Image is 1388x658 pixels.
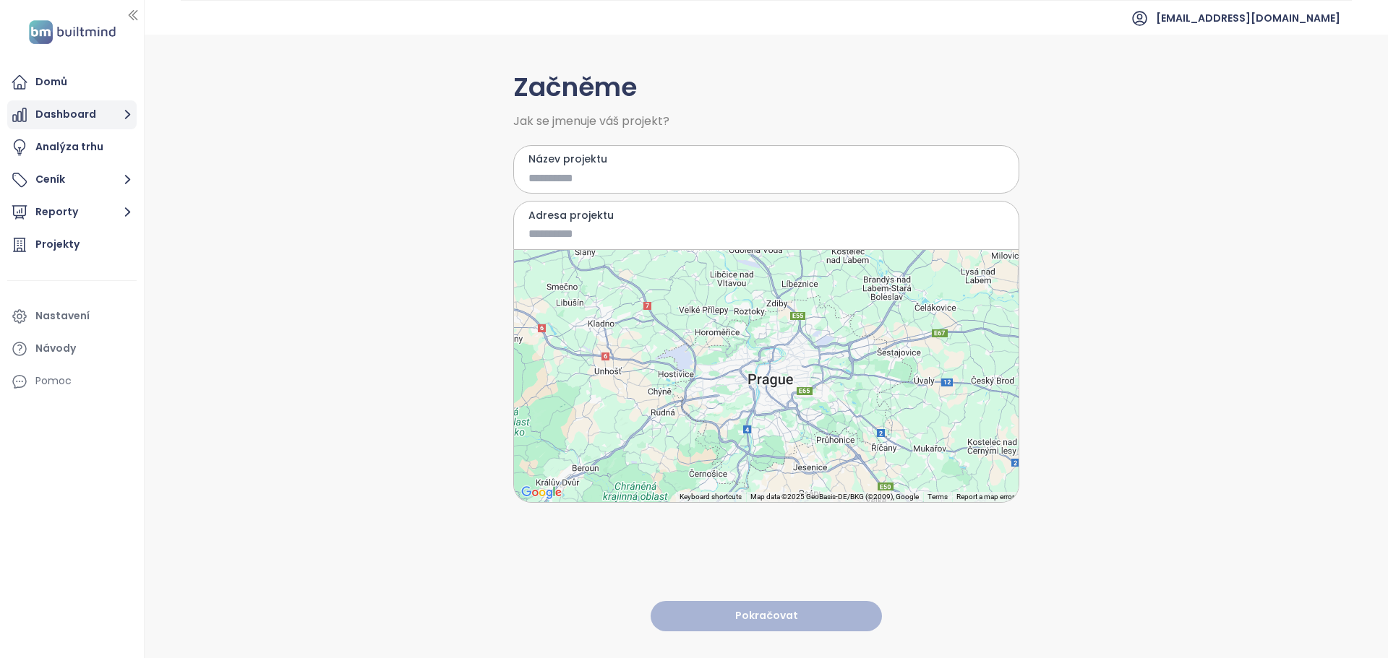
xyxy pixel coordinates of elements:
[7,302,137,331] a: Nastavení
[7,100,137,129] button: Dashboard
[7,230,137,259] a: Projekty
[35,138,103,156] div: Analýza trhu
[7,334,137,363] a: Návody
[35,339,76,358] div: Návody
[7,165,137,194] button: Ceník
[513,67,1019,108] h1: Začněme
[25,17,120,47] img: logo
[928,493,948,501] a: Terms (opens in new tab)
[750,493,919,501] span: Map data ©2025 GeoBasis-DE/BKG (©2009), Google
[651,601,882,632] button: Pokračovat
[680,492,742,502] button: Keyboard shortcuts
[1156,1,1340,35] span: [EMAIL_ADDRESS][DOMAIN_NAME]
[956,493,1014,501] a: Report a map error
[518,483,565,502] img: Google
[7,133,137,162] a: Analýza trhu
[35,235,80,254] div: Projekty
[513,116,1019,127] span: Jak se jmenuje váš projekt?
[35,307,90,325] div: Nastavení
[528,207,1004,223] label: Adresa projektu
[7,198,137,227] button: Reporty
[7,367,137,396] div: Pomoc
[528,151,1004,167] label: Název projektu
[35,73,67,91] div: Domů
[35,372,72,390] div: Pomoc
[7,68,137,97] a: Domů
[518,483,565,502] a: Open this area in Google Maps (opens a new window)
